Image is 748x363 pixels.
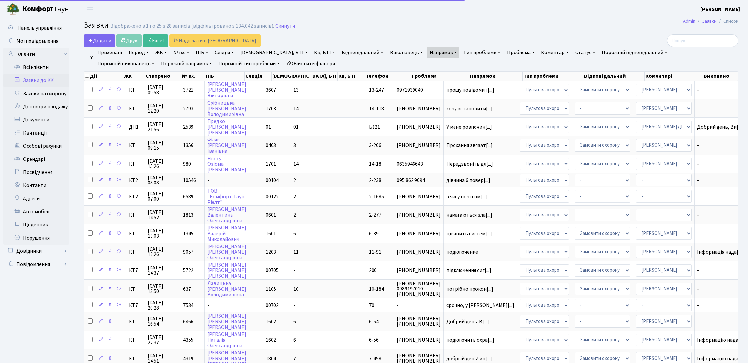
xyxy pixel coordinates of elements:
[207,81,246,99] a: [PERSON_NAME][PERSON_NAME]Вікторівна
[369,193,384,200] span: 2-1685
[183,105,193,112] span: 2793
[3,179,69,192] a: Контакти
[123,72,145,81] th: ЖК
[3,113,69,126] a: Документи
[266,160,276,168] span: 1701
[446,249,514,255] span: подключение
[266,318,276,325] span: 1602
[183,160,191,168] span: 980
[397,268,441,273] span: [PHONE_NUMBER]
[171,47,192,58] a: № вх.
[697,287,745,292] span: -
[193,47,211,58] a: ПІБ
[446,86,494,94] span: прошу повідомит[...]
[369,86,384,94] span: 13-247
[523,72,583,81] th: Тип проблеми
[397,281,441,297] span: [PHONE_NUMBER] 0989197010 [PHONE_NUMBER]
[16,37,58,45] span: Мої повідомлення
[129,178,142,183] span: КТ2
[148,159,177,169] span: [DATE] 15:26
[369,177,381,184] span: 2-238
[266,302,279,309] span: 00702
[700,6,740,13] b: [PERSON_NAME]
[245,72,272,81] th: Секція
[697,231,745,236] span: -
[266,142,276,149] span: 0403
[293,211,296,219] span: 2
[17,24,62,32] span: Панель управління
[207,312,246,331] a: [PERSON_NAME][PERSON_NAME][PERSON_NAME]
[411,72,469,81] th: Проблема
[538,47,571,58] a: Коментар
[148,191,177,202] span: [DATE] 07:00
[365,72,411,81] th: Телефон
[266,336,276,344] span: 1602
[667,34,738,47] input: Пошук...
[266,86,276,94] span: 3607
[697,194,745,199] span: -
[272,72,338,81] th: [DEMOGRAPHIC_DATA], БТІ
[697,178,745,183] span: -
[697,319,745,324] span: -
[397,316,441,327] span: [PHONE_NUMBER] [PHONE_NUMBER]
[207,177,209,184] span: -
[145,72,182,81] th: Створено
[183,336,193,344] span: 4355
[183,86,193,94] span: 3721
[284,58,338,69] a: Очистити фільтри
[369,286,384,293] span: 10-184
[397,143,441,148] span: [PHONE_NUMBER]
[207,136,246,155] a: Філяк[PERSON_NAME]Іванівна
[110,23,274,29] div: Відображено з 1 по 25 з 28 записів (відфільтровано з 134,042 записів).
[397,87,441,93] span: 0971939040
[599,47,670,58] a: Порожній відповідальний
[88,37,111,44] span: Додати
[82,4,98,14] button: Переключити навігацію
[148,122,177,132] span: [DATE] 21:56
[3,48,69,61] a: Клієнти
[293,336,296,344] span: 6
[369,123,380,131] span: Б121
[3,139,69,153] a: Особові рахунки
[129,161,142,167] span: КТ
[697,123,743,131] span: Добрий день, Ви[...]
[183,142,193,149] span: 1356
[183,267,193,274] span: 5722
[3,34,69,48] a: Мої повідомлення
[369,267,377,274] span: 200
[3,245,69,258] a: Довідники
[293,355,296,362] span: 7
[3,74,69,87] a: Заявки до КК
[446,142,493,149] span: Прохання звязат[...]
[469,72,523,81] th: Напрямок
[293,286,299,293] span: 10
[3,21,69,34] a: Панель управління
[3,192,69,205] a: Адреси
[181,72,205,81] th: № вх.
[183,123,193,131] span: 2539
[3,100,69,113] a: Договори продажу
[129,124,142,130] span: ДП1
[697,87,745,93] span: -
[148,228,177,239] span: [DATE] 13:03
[3,87,69,100] a: Заявки на охорону
[397,249,441,255] span: [PHONE_NUMBER]
[148,210,177,220] span: [DATE] 14:52
[183,355,193,362] span: 4319
[148,335,177,345] span: [DATE] 22:37
[369,105,384,112] span: 14-118
[129,194,142,199] span: КТ2
[183,318,193,325] span: 6466
[397,124,441,130] span: [PHONE_NUMBER]
[129,249,142,255] span: КТ
[645,72,703,81] th: Коментарі
[446,318,489,325] span: Добрий день. В[...]
[293,248,299,256] span: 11
[3,218,69,231] a: Щоденник
[697,336,745,344] span: Інформацію нада[...]
[293,142,296,149] span: 3
[293,105,299,112] span: 14
[22,4,69,15] span: Таун
[446,230,492,237] span: цікавить систем[...]
[3,205,69,218] a: Автомобілі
